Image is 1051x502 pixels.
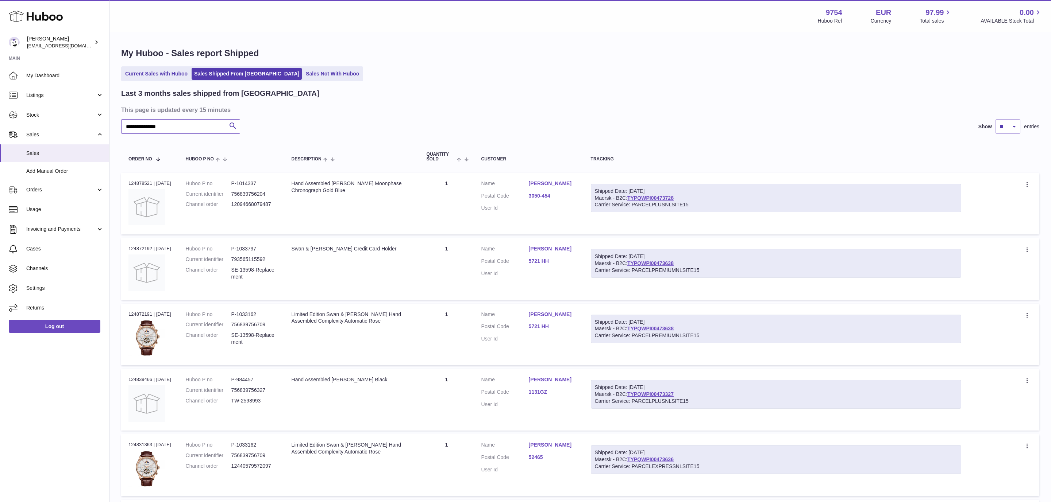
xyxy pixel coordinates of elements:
[595,253,958,260] div: Shipped Date: [DATE]
[481,335,529,342] dt: User Id
[627,260,674,266] a: TYPQWPI00473638
[26,285,104,292] span: Settings
[231,321,277,328] dd: 756839756709
[186,441,231,448] dt: Huboo P no
[981,17,1042,24] span: AVAILABLE Stock Total
[128,245,171,252] div: 124872192 | [DATE]
[186,332,231,346] dt: Channel order
[26,304,104,311] span: Returns
[186,157,214,162] span: Huboo P no
[186,452,231,459] dt: Current identifier
[123,68,190,80] a: Current Sales with Huboo
[481,270,529,277] dt: User Id
[292,245,412,252] div: Swan & [PERSON_NAME] Credit Card Holder
[481,205,529,211] dt: User Id
[231,180,277,187] dd: P-1014337
[121,89,319,98] h2: Last 3 months sales shipped from [GEOGRAPHIC_DATA]
[186,191,231,198] dt: Current identifier
[186,266,231,280] dt: Channel order
[595,463,958,470] div: Carrier Service: PARCELEXPRESSNLSITE15
[186,245,231,252] dt: Huboo P no
[871,17,892,24] div: Currency
[818,17,842,24] div: Huboo Ref
[128,189,165,225] img: no-photo.jpg
[481,454,529,463] dt: Postal Code
[192,68,302,80] a: Sales Shipped From [GEOGRAPHIC_DATA]
[876,8,891,17] strong: EUR
[1024,123,1039,130] span: entries
[231,191,277,198] dd: 756839756204
[595,188,958,195] div: Shipped Date: [DATE]
[186,397,231,404] dt: Channel order
[128,385,165,422] img: no-photo.jpg
[292,180,412,194] div: Hand Assembled [PERSON_NAME] Moonphase Chronograph Gold Blue
[9,37,20,48] img: info@fieldsluxury.london
[591,184,962,213] div: Maersk - B2C:
[591,157,962,162] div: Tracking
[481,245,529,254] dt: Name
[292,157,322,162] span: Description
[186,321,231,328] dt: Current identifier
[595,449,958,456] div: Shipped Date: [DATE]
[128,441,171,448] div: 124831363 | [DATE]
[128,254,165,291] img: no-photo.jpg
[591,249,962,278] div: Maersk - B2C:
[481,258,529,266] dt: Postal Code
[978,123,992,130] label: Show
[925,8,944,17] span: 97.99
[121,106,1037,114] h3: This page is updated every 15 minutes
[186,376,231,383] dt: Huboo P no
[481,401,529,408] dt: User Id
[529,389,576,396] a: 1131GZ
[595,332,958,339] div: Carrier Service: PARCELPREMIUMNLSITE15
[627,195,674,201] a: TYPQWPI00473728
[529,376,576,383] a: [PERSON_NAME]
[128,311,171,318] div: 124872191 | [DATE]
[591,445,962,474] div: Maersk - B2C:
[529,441,576,448] a: [PERSON_NAME]
[186,387,231,394] dt: Current identifier
[481,441,529,450] dt: Name
[128,320,165,356] img: 97541756811602.jpg
[26,206,104,213] span: Usage
[27,43,107,48] span: [EMAIL_ADDRESS][DOMAIN_NAME]
[26,186,96,193] span: Orders
[826,8,842,17] strong: 9754
[920,17,952,24] span: Total sales
[419,238,474,300] td: 1
[627,391,674,397] a: TYPQWPI00473327
[481,376,529,385] dt: Name
[26,150,104,157] span: Sales
[529,258,576,265] a: 5721 HH
[419,304,474,365] td: 1
[595,201,958,208] div: Carrier Service: PARCELPLUSNLSITE15
[231,452,277,459] dd: 756839756709
[128,451,165,487] img: 97541756811602.jpg
[231,332,277,346] dd: SE-13598-Replacement
[186,256,231,263] dt: Current identifier
[529,311,576,318] a: [PERSON_NAME]
[303,68,362,80] a: Sales Not With Huboo
[26,112,96,118] span: Stock
[231,441,277,448] dd: P-1033162
[292,376,412,383] div: Hand Assembled [PERSON_NAME] Black
[231,376,277,383] dd: P-984457
[292,311,412,325] div: Limited Edition Swan & [PERSON_NAME] Hand Assembled Complexity Automatic Rose
[481,192,529,201] dt: Postal Code
[231,245,277,252] dd: P-1033797
[231,311,277,318] dd: P-1033162
[26,265,104,272] span: Channels
[1020,8,1034,17] span: 0.00
[481,389,529,397] dt: Postal Code
[481,466,529,473] dt: User Id
[481,323,529,332] dt: Postal Code
[121,47,1039,59] h1: My Huboo - Sales report Shipped
[26,131,96,138] span: Sales
[231,201,277,208] dd: 12094668079487
[529,192,576,199] a: 3050-454
[595,398,958,405] div: Carrier Service: PARCELPLUSNLSITE15
[26,168,104,175] span: Add Manual Order
[231,266,277,280] dd: SE-13598-Replacement
[427,152,455,162] span: Quantity Sold
[128,157,152,162] span: Order No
